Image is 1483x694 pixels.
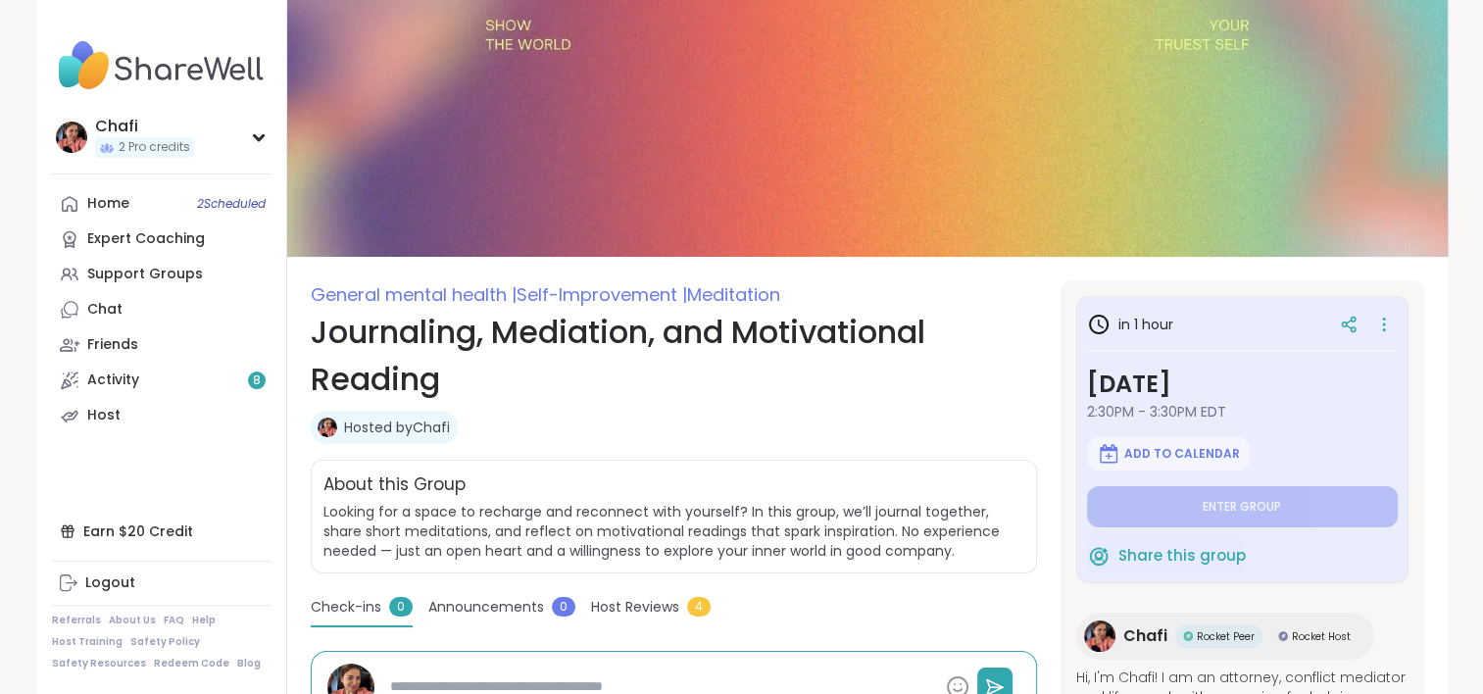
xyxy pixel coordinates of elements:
[119,139,190,156] span: 2 Pro credits
[323,502,1024,561] span: Looking for a space to recharge and reconnect with yourself? In this group, we’ll journal togethe...
[52,657,146,670] a: Safety Resources
[164,614,184,627] a: FAQ
[197,196,266,212] span: 2 Scheduled
[109,614,156,627] a: About Us
[87,300,123,320] div: Chat
[87,229,205,249] div: Expert Coaching
[87,406,121,425] div: Host
[591,597,679,618] span: Host Reviews
[52,222,271,257] a: Expert Coaching
[687,282,780,307] span: Meditation
[87,371,139,390] div: Activity
[1076,613,1374,660] a: ChafiChafiRocket PeerRocket PeerRocket HostRocket Host
[311,282,517,307] span: General mental health |
[311,597,381,618] span: Check-ins
[1118,545,1246,568] span: Share this group
[87,194,129,214] div: Home
[87,335,138,355] div: Friends
[56,122,87,153] img: Chafi
[154,657,229,670] a: Redeem Code
[344,418,450,437] a: Hosted byChafi
[1087,402,1398,421] span: 2:30PM - 3:30PM EDT
[52,327,271,363] a: Friends
[52,257,271,292] a: Support Groups
[687,597,711,617] span: 4
[1087,544,1111,568] img: ShareWell Logomark
[52,566,271,601] a: Logout
[1084,620,1115,652] img: Chafi
[237,657,261,670] a: Blog
[52,186,271,222] a: Home2Scheduled
[428,597,544,618] span: Announcements
[52,614,101,627] a: Referrals
[1087,437,1250,471] button: Add to Calendar
[389,597,413,617] span: 0
[87,265,203,284] div: Support Groups
[52,514,271,549] div: Earn $20 Credit
[253,372,261,389] span: 8
[517,282,687,307] span: Self-Improvement |
[85,573,135,593] div: Logout
[52,635,123,649] a: Host Training
[52,398,271,433] a: Host
[552,597,575,617] span: 0
[1124,446,1240,462] span: Add to Calendar
[1087,486,1398,527] button: Enter group
[95,116,194,137] div: Chafi
[318,418,337,437] img: Chafi
[192,614,216,627] a: Help
[130,635,200,649] a: Safety Policy
[323,472,466,498] h2: About this Group
[52,292,271,327] a: Chat
[52,363,271,398] a: Activity8
[1097,442,1120,466] img: ShareWell Logomark
[52,31,271,100] img: ShareWell Nav Logo
[1203,499,1281,515] span: Enter group
[1278,631,1288,641] img: Rocket Host
[1087,535,1246,576] button: Share this group
[1292,629,1351,644] span: Rocket Host
[1197,629,1255,644] span: Rocket Peer
[1087,367,1398,402] h3: [DATE]
[1123,624,1167,648] span: Chafi
[311,309,1037,403] h1: Journaling, Mediation, and Motivational Reading
[1183,631,1193,641] img: Rocket Peer
[1087,313,1173,336] h3: in 1 hour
